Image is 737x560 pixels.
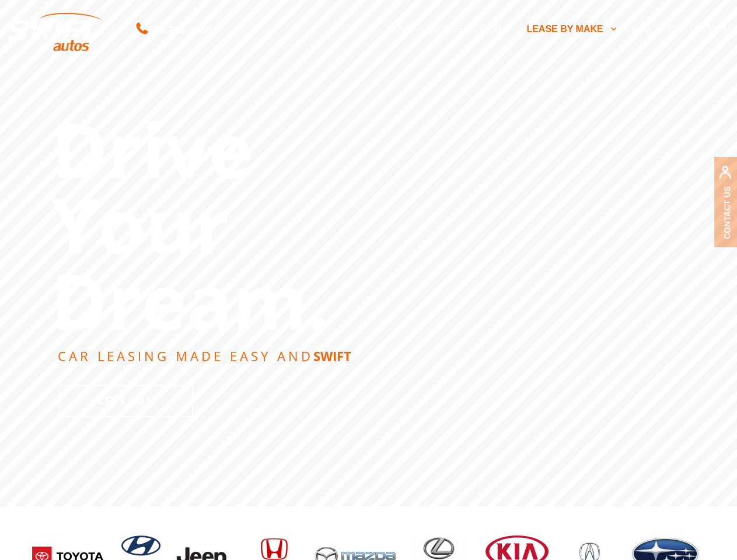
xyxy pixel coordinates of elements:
[518,16,624,41] a: LEASE BY MAKE
[379,16,423,41] a: HOME
[471,16,518,41] a: DEALS
[9,6,102,51] img: Swift Autos
[423,16,471,41] a: ABOUT
[51,111,329,338] rs-layer: Drive Your Dream.
[137,26,212,36] a: 855.793.2888
[624,16,659,41] a: FAQ
[148,22,212,39] span: 855.793.2888
[659,16,736,41] a: CONTACT US
[58,349,351,362] rs-layer: CAR LEASING MADE EASY AND
[59,385,193,417] a: Let's Talk
[313,347,351,365] strong: SWIFT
